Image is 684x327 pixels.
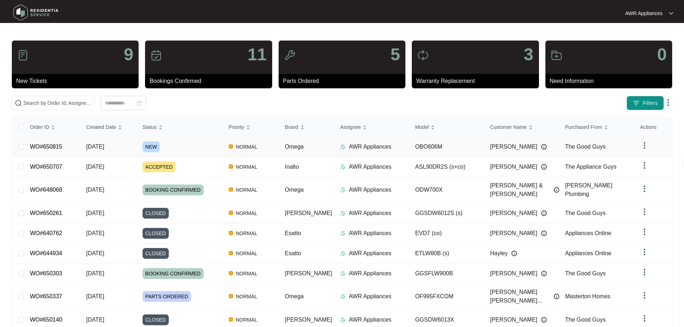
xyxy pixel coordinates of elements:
p: AWR Appliances [349,269,391,278]
td: ETLW80B (s) [409,243,484,263]
span: [PERSON_NAME] [285,317,332,323]
span: Esatto [285,250,301,256]
span: CLOSED [143,248,169,259]
p: AWR Appliances [349,186,391,194]
span: [DATE] [86,293,104,299]
img: Info icon [511,251,517,256]
span: [PERSON_NAME] [490,209,538,218]
span: Status [143,123,157,131]
img: Info icon [554,294,559,299]
td: OF995FXCOM [409,284,484,310]
img: dropdown arrow [640,141,649,150]
td: ASL90DR2S (s+co) [409,157,484,177]
p: 9 [124,46,134,63]
span: [PERSON_NAME] [PERSON_NAME]... [490,288,550,305]
img: Assigner Icon [340,294,346,299]
p: 3 [524,46,534,63]
span: Omega [285,293,303,299]
span: [PERSON_NAME] [490,163,538,171]
span: [PERSON_NAME] [285,210,332,216]
input: Search by Order Id, Assignee Name, Customer Name, Brand and Model [23,99,92,107]
span: The Appliance Guys [565,164,616,170]
span: [DATE] [86,230,104,236]
span: Assignee [340,123,361,131]
th: Customer Name [484,118,559,137]
img: Assigner Icon [340,271,346,276]
td: EVD7 (co) [409,223,484,243]
img: Vercel Logo [229,271,233,275]
img: Info icon [541,144,547,150]
span: Customer Name [490,123,527,131]
th: Status [137,118,223,137]
span: CLOSED [143,314,169,325]
img: dropdown arrow [640,184,649,193]
span: Appliances Online [565,230,611,236]
span: NORMAL [233,186,260,194]
p: AWR Appliances [349,163,391,171]
span: [DATE] [86,317,104,323]
a: WO#648068 [30,187,62,193]
p: New Tickets [16,77,139,85]
th: Order ID [24,118,80,137]
th: Brand [279,118,334,137]
span: [PERSON_NAME] [490,269,538,278]
img: Info icon [541,271,547,276]
img: dropdown arrow [640,228,649,236]
img: Vercel Logo [229,144,233,149]
span: Inalto [285,164,299,170]
span: [DATE] [86,144,104,150]
span: Omega [285,144,303,150]
th: Purchased From [559,118,634,137]
span: Created Date [86,123,116,131]
img: dropdown arrow [640,291,649,300]
p: AWR Appliances [625,10,662,17]
a: WO#650261 [30,210,62,216]
p: 0 [657,46,667,63]
td: OBO606M [409,137,484,157]
img: Vercel Logo [229,294,233,298]
span: Esatto [285,230,301,236]
span: [PERSON_NAME] [490,316,538,324]
th: Assignee [334,118,409,137]
img: Assigner Icon [340,187,346,193]
span: [PERSON_NAME] Plumbing [565,182,613,197]
img: dropdown arrow [640,268,649,276]
span: Brand [285,123,298,131]
img: dropdown arrow [640,248,649,256]
p: AWR Appliances [349,229,391,238]
span: ACCEPTED [143,162,176,172]
span: NORMAL [233,249,260,258]
td: GGSDW6012S (s) [409,203,484,223]
img: residentia service logo [11,2,61,23]
img: Vercel Logo [229,231,233,235]
span: NEW [143,141,160,152]
span: Omega [285,187,303,193]
img: Vercel Logo [229,164,233,169]
span: The Good Guys [565,210,606,216]
span: CLOSED [143,228,169,239]
span: The Good Guys [565,270,606,276]
span: Hayley [490,249,508,258]
span: Masterton Homes [565,293,610,299]
span: Filters [643,99,658,107]
img: Info icon [541,317,547,323]
img: dropdown arrow [640,161,649,170]
span: Model [415,123,429,131]
th: Model [409,118,484,137]
p: AWR Appliances [349,292,391,301]
a: WO#650337 [30,293,62,299]
img: Info icon [541,230,547,236]
span: BOOKING CONFIRMED [143,184,204,195]
span: Order ID [30,123,49,131]
span: [DATE] [86,270,104,276]
th: Priority [223,118,279,137]
span: PARTS ORDERED [143,291,191,302]
span: BOOKING CONFIRMED [143,268,204,279]
img: icon [150,50,162,61]
span: Appliances Online [565,250,611,256]
span: The Good Guys [565,317,606,323]
img: Vercel Logo [229,251,233,255]
img: search-icon [15,99,22,107]
p: AWR Appliances [349,316,391,324]
span: NORMAL [233,209,260,218]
